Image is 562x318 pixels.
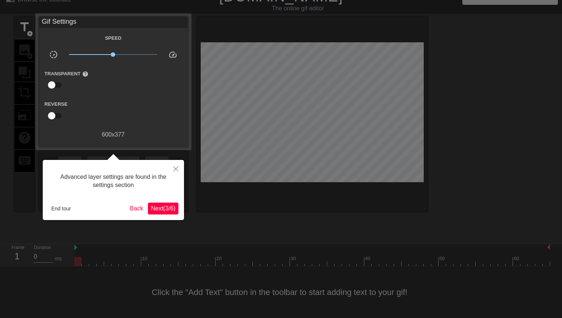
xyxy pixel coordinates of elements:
[148,203,178,214] button: Next
[151,205,175,212] span: Next ( 3 / 6 )
[168,160,184,177] button: Close
[48,203,74,214] button: End tour
[127,203,146,214] button: Back
[48,165,178,197] div: Advanced layer settings are found in the settings section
